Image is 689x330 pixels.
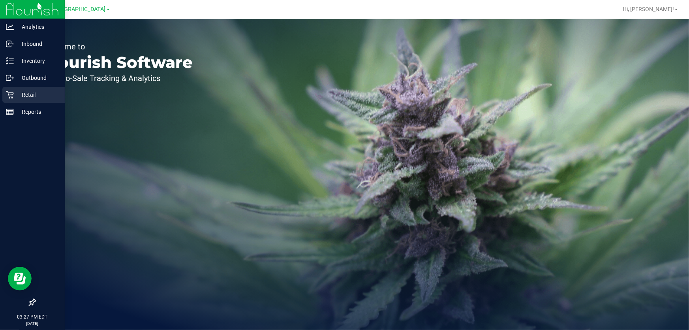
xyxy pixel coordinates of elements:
p: Seed-to-Sale Tracking & Analytics [43,74,193,82]
inline-svg: Outbound [6,74,14,82]
p: Retail [14,90,61,100]
inline-svg: Reports [6,108,14,116]
span: Hi, [PERSON_NAME]! [623,6,674,12]
p: [DATE] [4,321,61,326]
p: Inventory [14,56,61,66]
inline-svg: Analytics [6,23,14,31]
p: Outbound [14,73,61,83]
span: [GEOGRAPHIC_DATA] [52,6,106,13]
p: Reports [14,107,61,117]
p: 03:27 PM EDT [4,313,61,321]
p: Flourish Software [43,55,193,70]
inline-svg: Inventory [6,57,14,65]
p: Analytics [14,22,61,32]
inline-svg: Inbound [6,40,14,48]
p: Inbound [14,39,61,49]
p: Welcome to [43,43,193,51]
iframe: Resource center [8,267,32,290]
inline-svg: Retail [6,91,14,99]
